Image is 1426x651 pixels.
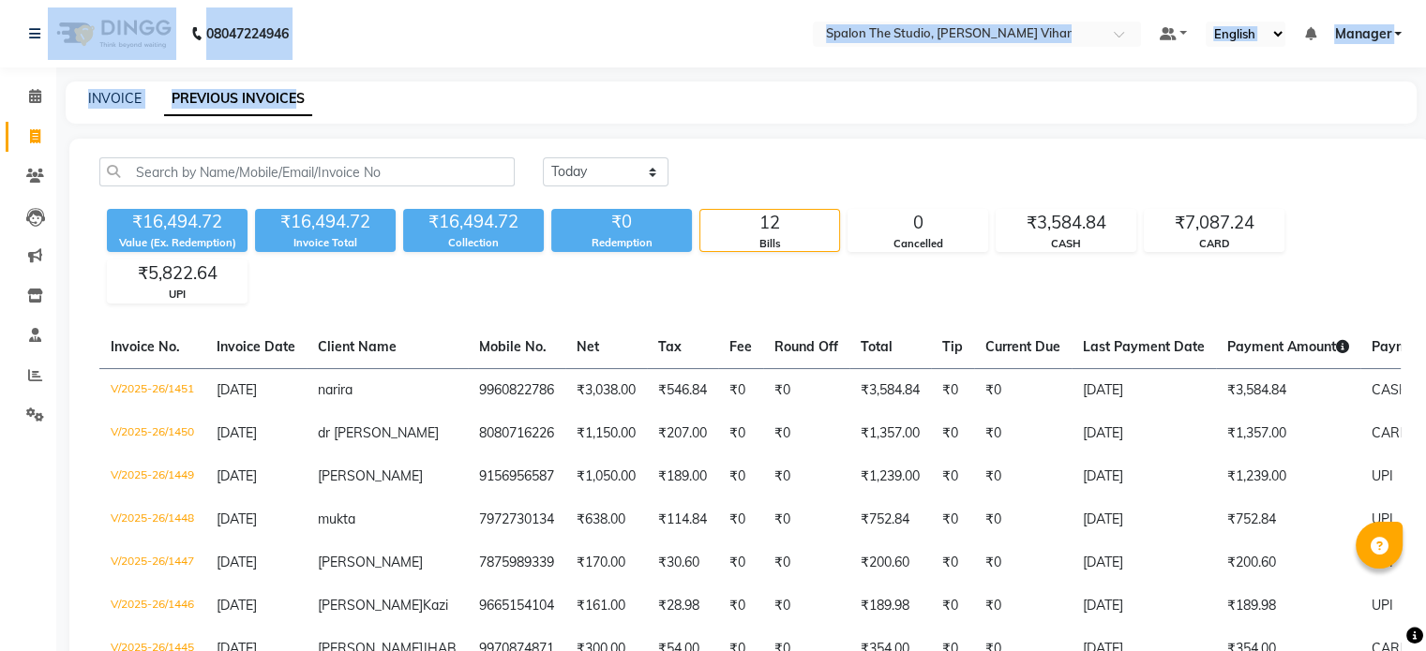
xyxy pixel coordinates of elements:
td: ₹0 [931,368,974,412]
td: ₹638.00 [565,498,647,541]
span: Invoice Date [217,338,295,355]
td: 7875989339 [468,541,565,584]
span: Total [861,338,893,355]
div: UPI [108,287,247,303]
span: UPI [1372,597,1393,614]
span: UPI [1372,510,1393,527]
td: V/2025-26/1447 [99,541,205,584]
td: [DATE] [1072,584,1216,628]
span: UPI [1372,554,1393,570]
span: Kazi [423,597,448,614]
td: ₹3,584.84 [849,368,931,412]
td: ₹0 [931,584,974,628]
td: ₹0 [931,541,974,584]
td: ₹752.84 [849,498,931,541]
span: [DATE] [217,554,257,570]
td: ₹1,357.00 [849,412,931,455]
div: ₹16,494.72 [403,209,544,235]
span: Round Off [774,338,838,355]
td: ₹1,050.00 [565,455,647,498]
td: ₹3,584.84 [1216,368,1360,412]
div: ₹16,494.72 [107,209,248,235]
td: ₹28.98 [647,584,718,628]
span: narira [318,381,353,398]
td: ₹207.00 [647,412,718,455]
span: [PERSON_NAME] [318,467,423,484]
span: Invoice No. [111,338,180,355]
td: ₹0 [718,584,763,628]
td: ₹189.00 [647,455,718,498]
td: V/2025-26/1450 [99,412,205,455]
td: ₹30.60 [647,541,718,584]
td: ₹200.60 [849,541,931,584]
td: V/2025-26/1446 [99,584,205,628]
a: INVOICE [88,90,142,107]
td: ₹0 [718,541,763,584]
td: V/2025-26/1451 [99,368,205,412]
span: Fee [729,338,752,355]
span: [PERSON_NAME] [318,597,423,614]
td: ₹0 [763,541,849,584]
td: ₹0 [763,412,849,455]
span: [DATE] [217,510,257,527]
td: ₹0 [974,584,1072,628]
td: [DATE] [1072,368,1216,412]
span: Mobile No. [479,338,547,355]
span: Tip [942,338,963,355]
div: Bills [700,236,839,252]
td: ₹114.84 [647,498,718,541]
div: ₹5,822.64 [108,260,247,287]
td: ₹0 [718,498,763,541]
span: Client Name [318,338,397,355]
td: ₹0 [718,455,763,498]
td: ₹0 [974,412,1072,455]
a: PREVIOUS INVOICES [164,82,312,116]
td: ₹752.84 [1216,498,1360,541]
div: ₹16,494.72 [255,209,396,235]
td: ₹0 [974,498,1072,541]
td: [DATE] [1072,455,1216,498]
td: ₹0 [718,412,763,455]
td: ₹0 [974,541,1072,584]
td: ₹0 [931,455,974,498]
div: CARD [1145,236,1283,252]
td: ₹1,150.00 [565,412,647,455]
b: 08047224946 [206,7,289,60]
td: [DATE] [1072,498,1216,541]
div: Value (Ex. Redemption) [107,235,248,251]
td: ₹3,038.00 [565,368,647,412]
span: Current Due [985,338,1060,355]
div: Redemption [551,235,692,251]
td: [DATE] [1072,541,1216,584]
div: ₹7,087.24 [1145,210,1283,236]
td: ₹0 [974,455,1072,498]
div: ₹3,584.84 [997,210,1135,236]
td: ₹189.98 [1216,584,1360,628]
td: ₹0 [763,498,849,541]
span: Net [577,338,599,355]
span: mukta [318,510,355,527]
span: Payment Amount [1227,338,1349,355]
td: ₹189.98 [849,584,931,628]
span: [DATE] [217,424,257,441]
td: [DATE] [1072,412,1216,455]
td: V/2025-26/1449 [99,455,205,498]
td: ₹1,357.00 [1216,412,1360,455]
td: 7972730134 [468,498,565,541]
span: Tax [658,338,682,355]
td: ₹170.00 [565,541,647,584]
div: 12 [700,210,839,236]
td: 8080716226 [468,412,565,455]
span: [PERSON_NAME] [318,554,423,570]
span: UPI [1372,467,1393,484]
span: dr [PERSON_NAME] [318,424,439,441]
img: logo [48,7,176,60]
td: ₹161.00 [565,584,647,628]
td: ₹0 [763,368,849,412]
span: [DATE] [217,381,257,398]
div: Cancelled [848,236,987,252]
span: [DATE] [217,597,257,614]
span: [DATE] [217,467,257,484]
td: ₹546.84 [647,368,718,412]
span: CASH [1372,381,1409,398]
